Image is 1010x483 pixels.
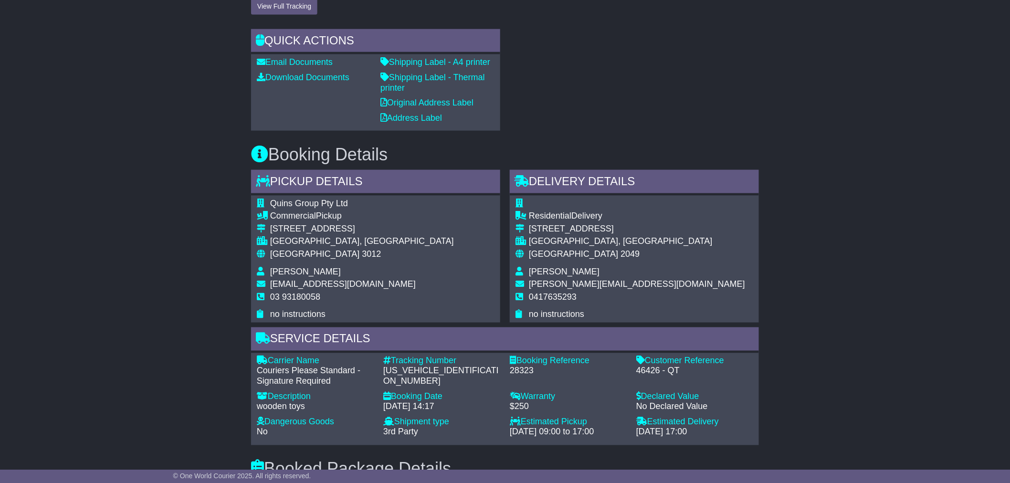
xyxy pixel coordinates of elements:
[257,73,349,82] a: Download Documents
[251,327,759,353] div: Service Details
[270,292,320,302] span: 03 93180058
[257,57,333,67] a: Email Documents
[529,309,584,319] span: no instructions
[257,417,374,428] div: Dangerous Goods
[529,249,618,259] span: [GEOGRAPHIC_DATA]
[257,392,374,402] div: Description
[510,170,759,196] div: Delivery Details
[257,356,374,367] div: Carrier Name
[383,417,500,428] div: Shipment type
[529,211,571,220] span: Residential
[529,279,745,289] span: [PERSON_NAME][EMAIL_ADDRESS][DOMAIN_NAME]
[270,279,416,289] span: [EMAIL_ADDRESS][DOMAIN_NAME]
[510,427,627,438] div: [DATE] 09:00 to 17:00
[636,366,753,377] div: 46426 - QT
[257,366,374,387] div: Couriers Please Standard - Signature Required
[510,392,627,402] div: Warranty
[270,309,326,319] span: no instructions
[510,417,627,428] div: Estimated Pickup
[270,236,454,247] div: [GEOGRAPHIC_DATA], [GEOGRAPHIC_DATA]
[380,113,442,123] a: Address Label
[251,145,759,164] h3: Booking Details
[529,292,577,302] span: 0417635293
[383,427,418,437] span: 3rd Party
[529,236,745,247] div: [GEOGRAPHIC_DATA], [GEOGRAPHIC_DATA]
[529,224,745,234] div: [STREET_ADDRESS]
[636,417,753,428] div: Estimated Delivery
[510,402,627,412] div: $250
[383,356,500,367] div: Tracking Number
[383,402,500,412] div: [DATE] 14:17
[173,472,311,480] span: © One World Courier 2025. All rights reserved.
[380,98,473,107] a: Original Address Label
[636,427,753,438] div: [DATE] 17:00
[383,366,500,387] div: [US_VEHICLE_IDENTIFICATION_NUMBER]
[270,211,316,220] span: Commercial
[529,211,745,221] div: Delivery
[510,356,627,367] div: Booking Reference
[270,267,341,276] span: [PERSON_NAME]
[270,211,454,221] div: Pickup
[251,29,500,55] div: Quick Actions
[270,199,348,208] span: Quins Group Pty Ltd
[380,57,490,67] a: Shipping Label - A4 printer
[251,460,759,479] h3: Booked Package Details
[621,249,640,259] span: 2049
[270,224,454,234] div: [STREET_ADDRESS]
[270,249,359,259] span: [GEOGRAPHIC_DATA]
[380,73,485,93] a: Shipping Label - Thermal printer
[636,392,753,402] div: Declared Value
[529,267,600,276] span: [PERSON_NAME]
[510,366,627,377] div: 28323
[362,249,381,259] span: 3012
[251,170,500,196] div: Pickup Details
[257,427,268,437] span: No
[383,392,500,402] div: Booking Date
[636,356,753,367] div: Customer Reference
[257,402,374,412] div: wooden toys
[636,402,753,412] div: No Declared Value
